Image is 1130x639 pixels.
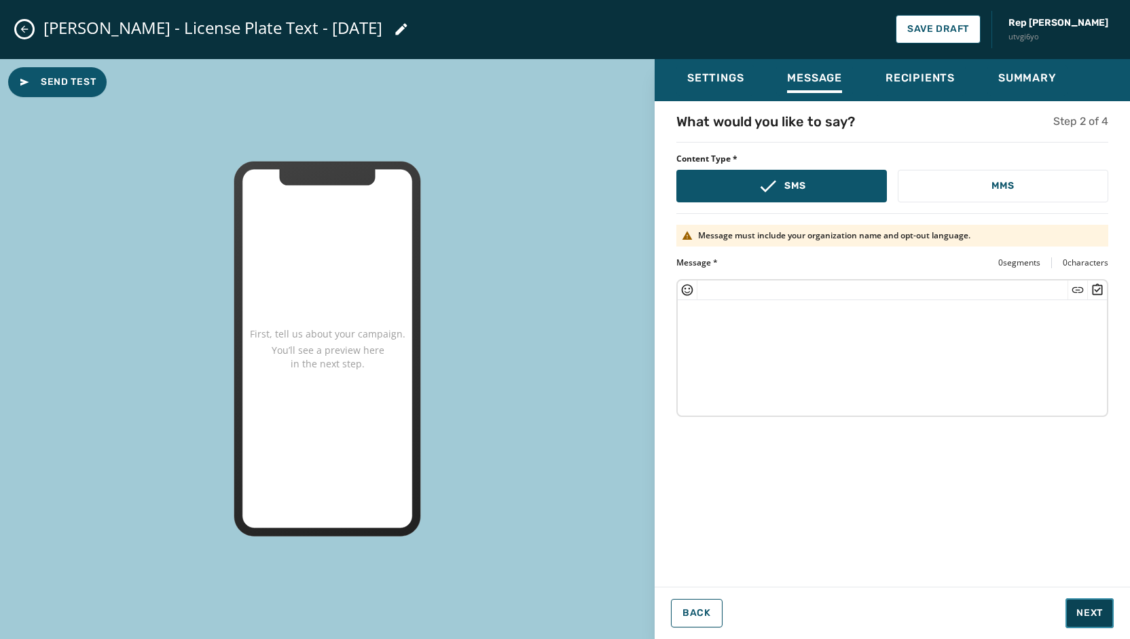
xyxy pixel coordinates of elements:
button: Settings [676,65,754,96]
p: SMS [784,179,805,193]
button: Summary [987,65,1068,96]
p: First, tell us about your campaign. [250,327,405,341]
span: Settings [687,71,744,85]
button: MMS [898,170,1108,202]
button: Insert Emoji [680,283,694,297]
p: MMS [991,179,1014,193]
p: You’ll see a preview here [272,344,384,357]
span: Next [1076,606,1103,620]
button: Insert Short Link [1071,283,1085,297]
p: Message must include your organization name and opt-out language. [698,230,970,241]
button: Save Draft [896,15,981,43]
span: Rep [PERSON_NAME] [1008,16,1108,30]
button: Back [671,599,723,627]
span: [PERSON_NAME] - License Plate Text - [DATE] [43,17,382,39]
p: in the next step. [291,357,365,371]
span: Save Draft [907,24,969,35]
button: Insert Survey [1091,283,1104,297]
button: Recipients [875,65,966,96]
button: Next [1065,598,1114,628]
span: Summary [998,71,1057,85]
span: Message [787,71,842,85]
button: Message [776,65,853,96]
label: Message * [676,257,718,268]
span: Back [682,608,711,619]
span: Content Type * [676,153,1108,164]
span: 0 characters [1063,257,1108,268]
button: SMS [676,170,887,202]
span: 0 segments [998,257,1040,268]
h4: What would you like to say? [676,112,855,131]
span: utvgi6yo [1008,31,1108,43]
h5: Step 2 of 4 [1053,113,1108,130]
span: Recipients [886,71,955,85]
